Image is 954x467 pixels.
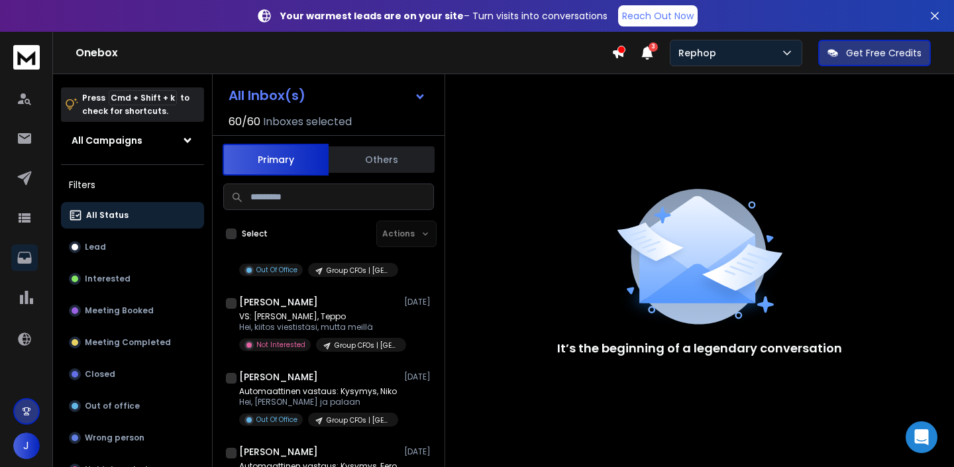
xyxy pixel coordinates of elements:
[242,229,268,239] label: Select
[256,265,297,275] p: Out Of Office
[239,322,398,333] p: Hei, kiitos viestistäsi, mutta meillä
[218,82,437,109] button: All Inbox(s)
[61,127,204,154] button: All Campaigns
[82,91,189,118] p: Press to check for shortcuts.
[678,46,721,60] p: Rephop
[86,210,129,221] p: All Status
[280,9,608,23] p: – Turn visits into conversations
[13,433,40,459] button: J
[404,372,434,382] p: [DATE]
[61,329,204,356] button: Meeting Completed
[85,274,131,284] p: Interested
[109,90,177,105] span: Cmd + Shift + k
[229,114,260,130] span: 60 / 60
[329,145,435,174] button: Others
[61,176,204,194] h3: Filters
[622,9,694,23] p: Reach Out Now
[327,415,390,425] p: Group CFOs | [GEOGRAPHIC_DATA] | Outlook | [DATE]
[280,9,464,23] strong: Your warmest leads are on your site
[239,386,398,397] p: Automaattinen vastaus: Kysymys, Niko
[61,425,204,451] button: Wrong person
[61,202,204,229] button: All Status
[239,397,398,407] p: Hei, [PERSON_NAME] ja palaan
[85,369,115,380] p: Closed
[404,446,434,457] p: [DATE]
[649,42,658,52] span: 3
[85,337,171,348] p: Meeting Completed
[256,340,305,350] p: Not Interested
[846,46,922,60] p: Get Free Credits
[223,144,329,176] button: Primary
[229,89,305,102] h1: All Inbox(s)
[239,295,318,309] h1: [PERSON_NAME]
[76,45,611,61] h1: Onebox
[404,297,434,307] p: [DATE]
[13,45,40,70] img: logo
[61,393,204,419] button: Out of office
[327,266,390,276] p: Group CFOs | [GEOGRAPHIC_DATA] | Outlook | [DATE]
[61,266,204,292] button: Interested
[72,134,142,147] h1: All Campaigns
[818,40,931,66] button: Get Free Credits
[256,415,297,425] p: Out Of Office
[335,340,398,350] p: Group CFOs | [GEOGRAPHIC_DATA] | Outlook | [DATE]
[239,370,318,384] h1: [PERSON_NAME]
[557,339,842,358] p: It’s the beginning of a legendary conversation
[239,445,318,458] h1: [PERSON_NAME]
[906,421,937,453] div: Open Intercom Messenger
[85,305,154,316] p: Meeting Booked
[263,114,352,130] h3: Inboxes selected
[85,433,144,443] p: Wrong person
[61,361,204,388] button: Closed
[618,5,698,26] a: Reach Out Now
[85,401,140,411] p: Out of office
[61,297,204,324] button: Meeting Booked
[61,234,204,260] button: Lead
[85,242,106,252] p: Lead
[239,311,398,322] p: VS: [PERSON_NAME], Teppo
